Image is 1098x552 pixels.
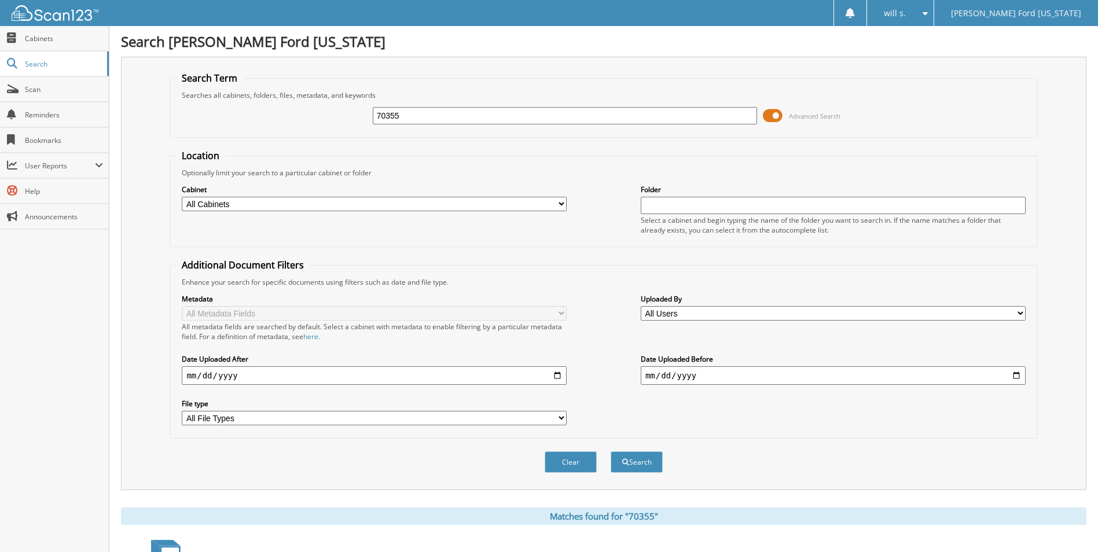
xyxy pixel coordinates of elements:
button: Clear [545,451,597,473]
span: User Reports [25,161,95,171]
label: Cabinet [182,185,567,194]
label: Date Uploaded Before [641,354,1026,364]
div: Enhance your search for specific documents using filters such as date and file type. [176,277,1031,287]
span: Announcements [25,212,103,222]
div: All metadata fields are searched by default. Select a cabinet with metadata to enable filtering b... [182,322,567,341]
label: Metadata [182,294,567,304]
span: Search [25,59,101,69]
a: here [303,332,318,341]
img: scan123-logo-white.svg [12,5,98,21]
label: Uploaded By [641,294,1026,304]
div: Select a cabinet and begin typing the name of the folder you want to search in. If the name match... [641,215,1026,235]
div: Optionally limit your search to a particular cabinet or folder [176,168,1031,178]
input: end [641,366,1026,385]
span: will s. [884,10,906,17]
input: start [182,366,567,385]
label: File type [182,399,567,409]
span: [PERSON_NAME] Ford [US_STATE] [951,10,1081,17]
span: Cabinets [25,34,103,43]
span: Help [25,186,103,196]
h1: Search [PERSON_NAME] Ford [US_STATE] [121,32,1086,51]
legend: Location [176,149,225,162]
legend: Additional Document Filters [176,259,310,271]
button: Search [611,451,663,473]
div: Matches found for "70355" [121,507,1086,525]
span: Scan [25,84,103,94]
label: Folder [641,185,1026,194]
span: Bookmarks [25,135,103,145]
label: Date Uploaded After [182,354,567,364]
div: Searches all cabinets, folders, files, metadata, and keywords [176,90,1031,100]
legend: Search Term [176,72,243,84]
span: Reminders [25,110,103,120]
span: Advanced Search [789,112,840,120]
